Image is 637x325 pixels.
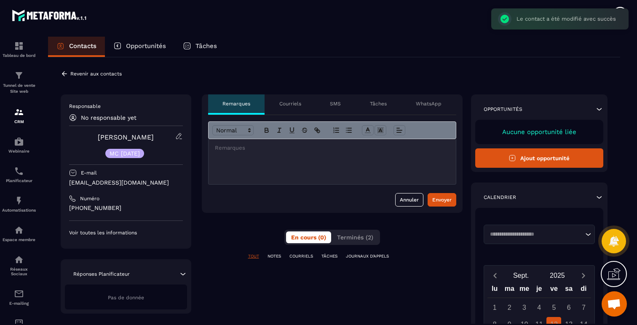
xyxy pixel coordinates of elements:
img: email [14,289,24,299]
p: E-mailing [2,301,36,306]
a: Contacts [48,37,105,57]
img: formation [14,41,24,51]
a: schedulerschedulerPlanificateur [2,160,36,189]
p: Réseaux Sociaux [2,267,36,276]
p: JOURNAUX D'APPELS [346,253,389,259]
p: Calendrier [484,194,516,201]
button: Terminés (2) [332,231,378,243]
img: logo [12,8,88,23]
div: me [517,283,532,298]
div: je [532,283,546,298]
p: [EMAIL_ADDRESS][DOMAIN_NAME] [69,179,183,187]
div: lu [487,283,502,298]
div: di [576,283,591,298]
img: automations [14,137,24,147]
p: MC [DATE] [110,150,140,156]
p: No responsable yet [81,114,136,121]
div: sa [562,283,576,298]
img: formation [14,70,24,81]
a: social-networksocial-networkRéseaux Sociaux [2,248,36,282]
a: Tâches [174,37,225,57]
p: Espace membre [2,237,36,242]
p: TOUT [248,253,259,259]
p: [PHONE_NUMBER] [69,204,183,212]
div: 7 [576,300,591,315]
div: 4 [532,300,546,315]
div: Ouvrir le chat [602,291,627,317]
p: SMS [330,100,341,107]
p: Revenir aux contacts [70,71,122,77]
button: Open months overlay [503,268,539,283]
button: Next month [575,270,591,281]
p: E-mail [81,169,97,176]
span: En cours (0) [291,234,326,241]
p: Aucune opportunité liée [484,128,595,136]
img: scheduler [14,166,24,176]
a: emailemailE-mailing [2,282,36,312]
span: Pas de donnée [108,295,144,301]
p: Opportunités [484,106,522,113]
a: automationsautomationsEspace membre [2,219,36,248]
p: WhatsApp [416,100,442,107]
a: formationformationTableau de bord [2,35,36,64]
div: Envoyer [432,196,452,204]
p: Automatisations [2,208,36,212]
button: En cours (0) [286,231,331,243]
img: social-network [14,255,24,265]
button: Envoyer [428,193,456,207]
p: NOTES [268,253,281,259]
p: Courriels [279,100,301,107]
div: 6 [562,300,576,315]
p: Tableau de bord [2,53,36,58]
p: COURRIELS [289,253,313,259]
div: ve [546,283,561,298]
button: Open years overlay [539,268,575,283]
a: [PERSON_NAME] [98,133,154,141]
div: 5 [546,300,561,315]
img: formation [14,107,24,117]
div: ma [502,283,517,298]
p: Remarques [222,100,250,107]
p: Responsable [69,103,183,110]
p: Webinaire [2,149,36,153]
button: Annuler [395,193,423,207]
p: Planificateur [2,178,36,183]
a: Opportunités [105,37,174,57]
p: Réponses Planificateur [73,271,130,277]
div: Search for option [484,225,595,244]
input: Search for option [487,230,583,239]
span: Terminés (2) [337,234,373,241]
div: 3 [517,300,532,315]
p: Contacts [69,42,96,50]
div: 1 [487,300,502,315]
a: automationsautomationsAutomatisations [2,189,36,219]
p: TÂCHES [321,253,337,259]
button: Previous month [487,270,503,281]
button: Ajout opportunité [475,148,604,168]
img: automations [14,225,24,235]
p: Tâches [195,42,217,50]
p: Voir toutes les informations [69,229,183,236]
p: Tunnel de vente Site web [2,83,36,94]
img: automations [14,196,24,206]
a: formationformationCRM [2,101,36,130]
p: Tâches [370,100,387,107]
div: 2 [502,300,517,315]
a: formationformationTunnel de vente Site web [2,64,36,101]
a: automationsautomationsWebinaire [2,130,36,160]
p: Numéro [80,195,99,202]
p: CRM [2,119,36,124]
p: Opportunités [126,42,166,50]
